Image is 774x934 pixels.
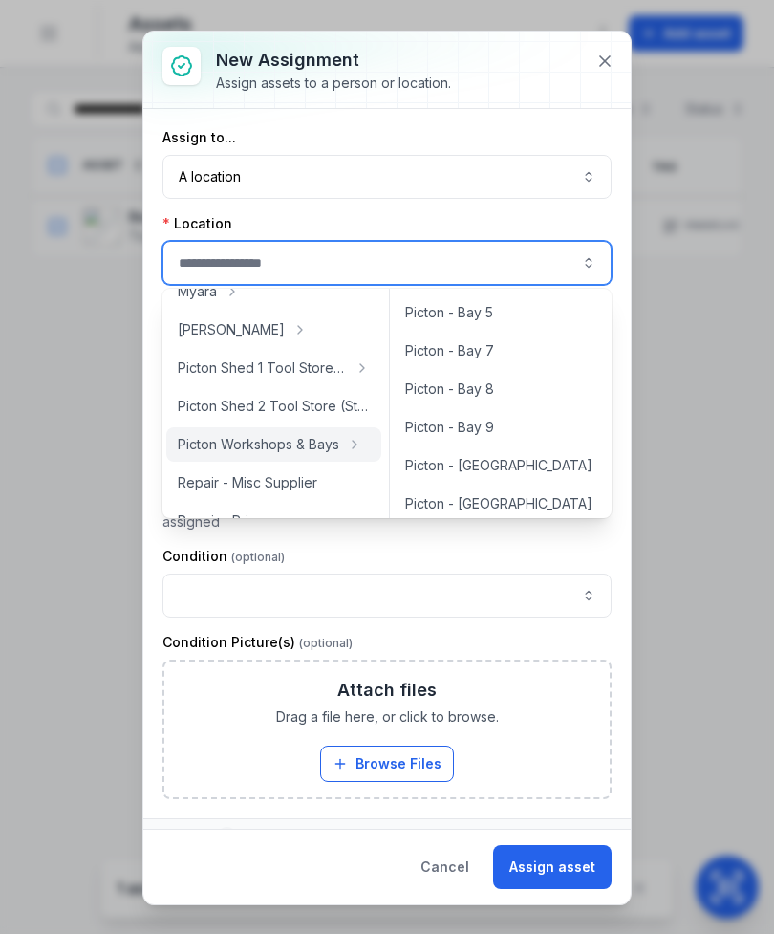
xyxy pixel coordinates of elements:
[162,827,237,850] span: Assets
[337,677,437,704] h3: Attach files
[178,397,370,416] span: Picton Shed 2 Tool Store (Storage)
[405,418,494,437] span: Picton - Bay 9
[162,633,353,652] label: Condition Picture(s)
[178,320,285,339] span: [PERSON_NAME]
[178,435,339,454] span: Picton Workshops & Bays
[276,707,499,727] span: Drag a file here, or click to browse.
[404,845,485,889] button: Cancel
[405,494,592,513] span: Picton - [GEOGRAPHIC_DATA]
[162,547,285,566] label: Condition
[405,341,494,360] span: Picton - Bay 7
[143,819,631,858] button: Assets1
[405,303,493,322] span: Picton - Bay 5
[162,128,236,147] label: Assign to...
[216,74,451,93] div: Assign assets to a person or location.
[162,155,612,199] button: A location
[178,473,317,492] span: Repair - Misc Supplier
[405,380,494,399] span: Picton - Bay 8
[178,511,268,531] span: Repair - Prime
[178,282,217,301] span: Myara
[493,845,612,889] button: Assign asset
[405,456,592,475] span: Picton - [GEOGRAPHIC_DATA]
[162,214,232,233] label: Location
[217,827,237,850] div: 1
[320,746,454,782] button: Browse Files
[216,47,451,74] h3: New assignment
[178,358,347,378] span: Picton Shed 1 Tool Store (Storage)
